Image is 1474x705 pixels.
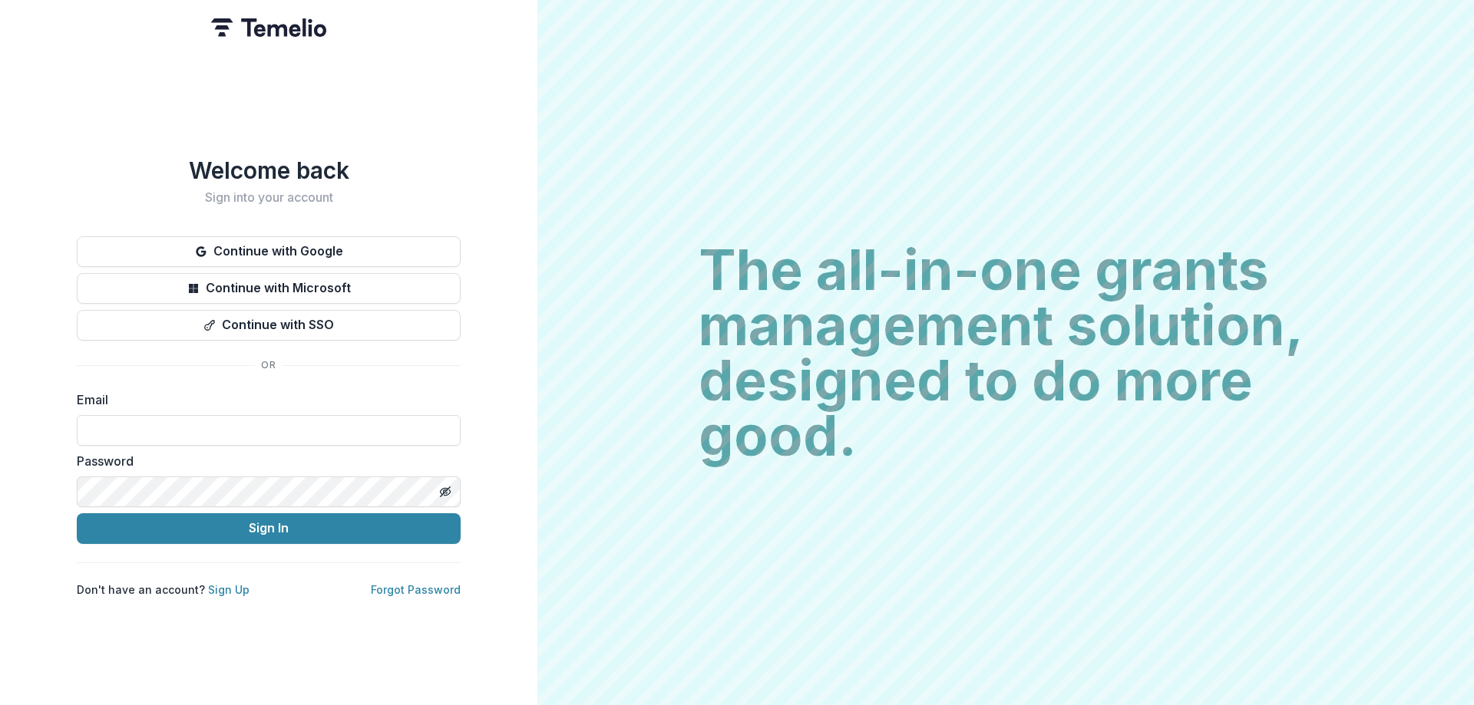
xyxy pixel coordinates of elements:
a: Forgot Password [371,583,461,596]
button: Continue with SSO [77,310,461,341]
h1: Welcome back [77,156,461,184]
h2: Sign into your account [77,190,461,205]
button: Toggle password visibility [433,479,458,504]
button: Continue with Microsoft [77,273,461,304]
label: Email [77,390,451,409]
label: Password [77,452,451,470]
a: Sign Up [208,583,250,596]
p: Don't have an account? [77,581,250,598]
button: Sign In [77,513,461,544]
img: Temelio [211,18,326,37]
button: Continue with Google [77,236,461,267]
